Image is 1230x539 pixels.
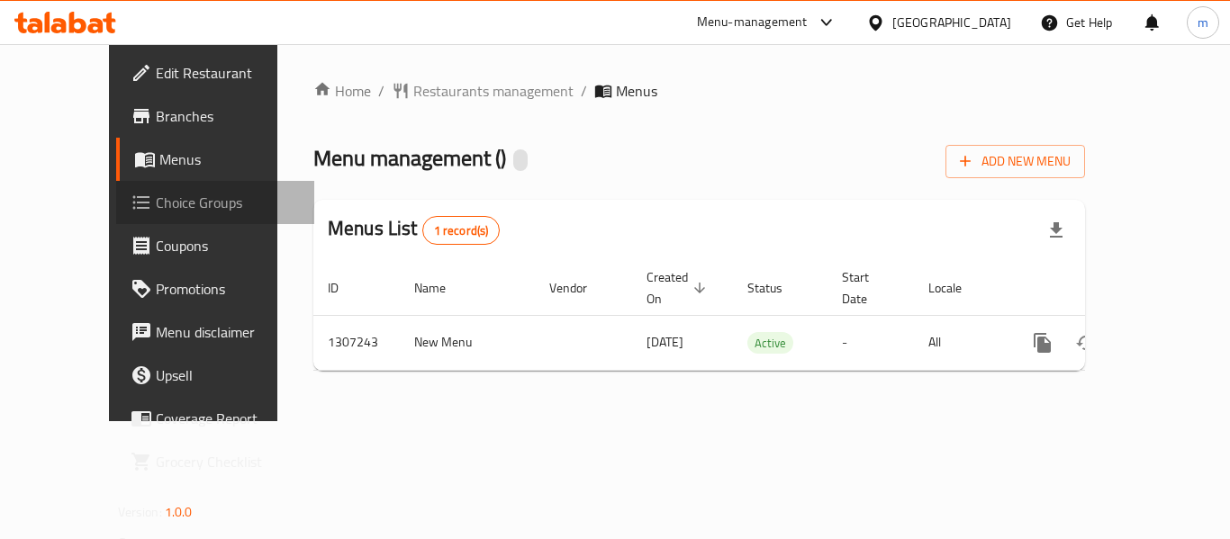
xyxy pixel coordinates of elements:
[378,80,384,102] li: /
[313,138,506,178] span: Menu management ( )
[156,105,300,127] span: Branches
[328,215,500,245] h2: Menus List
[116,138,314,181] a: Menus
[423,222,500,239] span: 1 record(s)
[1035,209,1078,252] div: Export file
[616,80,657,102] span: Menus
[960,150,1071,173] span: Add New Menu
[945,145,1085,178] button: Add New Menu
[156,62,300,84] span: Edit Restaurant
[400,315,535,370] td: New Menu
[581,80,587,102] li: /
[414,277,469,299] span: Name
[165,500,193,524] span: 1.0.0
[116,310,314,354] a: Menu disclaimer
[1064,321,1108,364] button: Change Status
[747,333,793,354] span: Active
[156,235,300,256] span: Coupons
[647,330,683,354] span: [DATE]
[116,181,314,224] a: Choice Groups
[313,80,371,102] a: Home
[116,224,314,267] a: Coupons
[392,80,574,102] a: Restaurants management
[116,440,314,483] a: Grocery Checklist
[892,13,1011,32] div: [GEOGRAPHIC_DATA]
[313,261,1208,371] table: enhanced table
[313,80,1085,102] nav: breadcrumb
[422,216,501,245] div: Total records count
[928,277,985,299] span: Locale
[1007,261,1208,316] th: Actions
[156,408,300,429] span: Coverage Report
[914,315,1007,370] td: All
[647,266,711,310] span: Created On
[116,354,314,397] a: Upsell
[156,451,300,472] span: Grocery Checklist
[328,277,362,299] span: ID
[156,192,300,213] span: Choice Groups
[1021,321,1064,364] button: more
[842,266,892,310] span: Start Date
[116,397,314,440] a: Coverage Report
[747,332,793,354] div: Active
[747,277,806,299] span: Status
[549,277,610,299] span: Vendor
[413,80,574,102] span: Restaurants management
[116,51,314,94] a: Edit Restaurant
[828,315,914,370] td: -
[159,148,300,170] span: Menus
[116,94,314,138] a: Branches
[1198,13,1208,32] span: m
[313,315,400,370] td: 1307243
[156,321,300,343] span: Menu disclaimer
[116,267,314,310] a: Promotions
[118,500,162,524] span: Version:
[156,278,300,300] span: Promotions
[156,364,300,386] span: Upsell
[697,12,808,33] div: Menu-management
